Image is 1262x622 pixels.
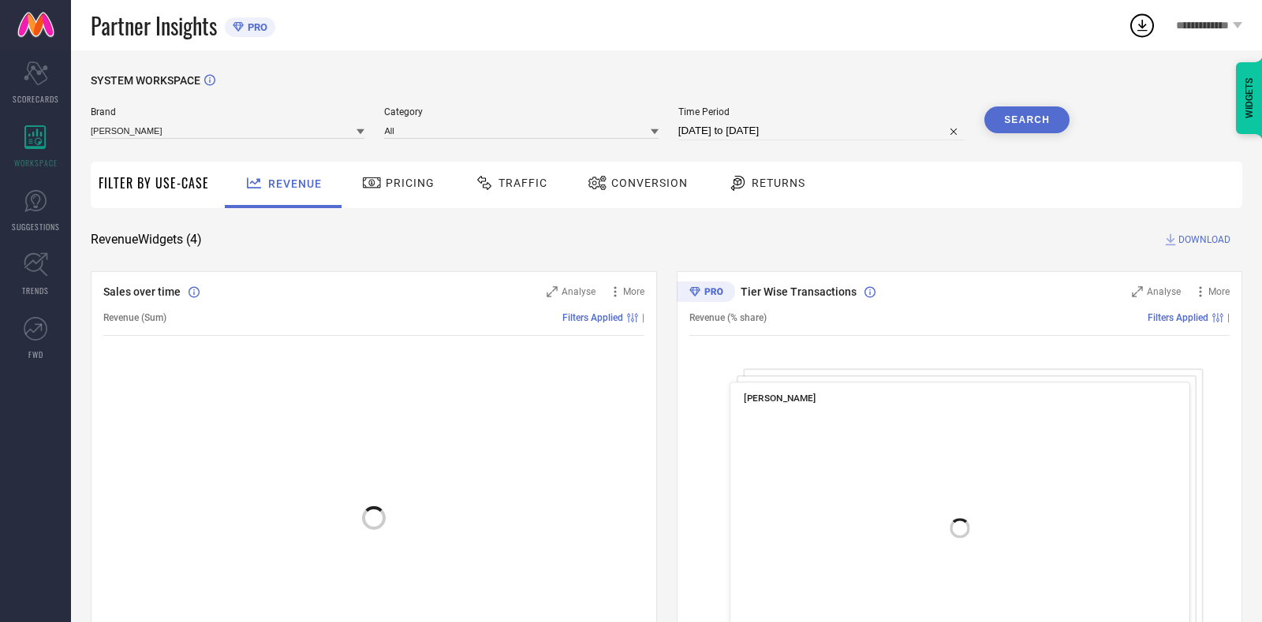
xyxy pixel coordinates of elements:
span: More [623,286,644,297]
span: Analyse [562,286,596,297]
svg: Zoom [547,286,558,297]
span: Filters Applied [562,312,623,323]
span: FWD [28,348,43,360]
span: Returns [752,177,805,189]
button: Search [984,106,1070,133]
span: Brand [91,106,364,117]
span: [PERSON_NAME] [744,393,816,404]
span: Pricing [386,177,435,189]
span: | [1227,312,1230,323]
span: WORKSPACE [14,157,58,169]
span: Time Period [678,106,965,117]
span: Revenue (% share) [689,312,767,323]
span: Analyse [1147,286,1181,297]
span: Sales over time [103,285,181,298]
span: Tier Wise Transactions [741,285,857,298]
span: Partner Insights [91,9,217,42]
span: DOWNLOAD [1178,232,1230,248]
span: Conversion [611,177,688,189]
span: Filter By Use-Case [99,173,209,192]
span: | [642,312,644,323]
span: PRO [244,21,267,33]
span: More [1208,286,1230,297]
span: Traffic [498,177,547,189]
span: Revenue [268,177,322,190]
span: TRENDS [22,285,49,296]
input: Select time period [678,121,965,140]
span: Revenue Widgets ( 4 ) [91,232,202,248]
div: Premium [677,281,735,305]
span: SUGGESTIONS [12,221,60,233]
span: Revenue (Sum) [103,312,166,323]
span: SCORECARDS [13,93,59,105]
span: Category [384,106,658,117]
svg: Zoom [1132,286,1143,297]
div: Open download list [1128,11,1156,39]
span: Filters Applied [1148,312,1208,323]
span: SYSTEM WORKSPACE [91,74,200,87]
